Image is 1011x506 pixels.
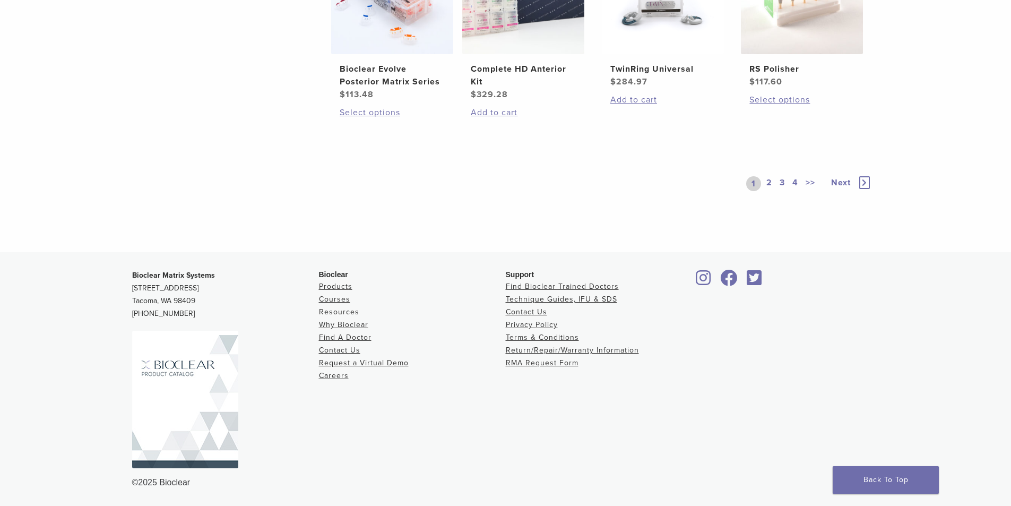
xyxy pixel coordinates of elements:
a: Request a Virtual Demo [319,358,409,367]
h2: RS Polisher [749,63,854,75]
a: Select options for “RS Polisher” [749,93,854,106]
a: Bioclear [693,276,715,287]
a: 4 [790,176,800,191]
a: Find A Doctor [319,333,371,342]
a: Careers [319,371,349,380]
a: 3 [777,176,787,191]
a: Contact Us [319,346,360,355]
a: Resources [319,307,359,316]
a: 1 [746,176,761,191]
span: Bioclear [319,270,348,279]
a: Return/Repair/Warranty Information [506,346,639,355]
bdi: 117.60 [749,76,782,87]
span: $ [610,76,616,87]
a: Privacy Policy [506,320,558,329]
strong: Bioclear Matrix Systems [132,271,215,280]
a: Find Bioclear Trained Doctors [506,282,619,291]
a: RMA Request Form [506,358,578,367]
bdi: 329.28 [471,89,508,100]
a: 2 [764,176,774,191]
span: Next [831,177,851,188]
a: Why Bioclear [319,320,368,329]
h2: Bioclear Evolve Posterior Matrix Series [340,63,445,88]
a: Contact Us [506,307,547,316]
a: Terms & Conditions [506,333,579,342]
span: Support [506,270,534,279]
span: $ [749,76,755,87]
h2: TwinRing Universal [610,63,715,75]
img: Bioclear [132,331,238,468]
span: $ [471,89,477,100]
a: Back To Top [833,466,939,494]
a: Bioclear [744,276,766,287]
a: >> [803,176,817,191]
a: Products [319,282,352,291]
p: [STREET_ADDRESS] Tacoma, WA 98409 [PHONE_NUMBER] [132,269,319,320]
a: Add to cart: “TwinRing Universal” [610,93,715,106]
bdi: 113.48 [340,89,374,100]
a: Courses [319,295,350,304]
a: Bioclear [717,276,741,287]
span: $ [340,89,345,100]
h2: Complete HD Anterior Kit [471,63,576,88]
div: ©2025 Bioclear [132,476,879,489]
bdi: 284.97 [610,76,647,87]
a: Select options for “Bioclear Evolve Posterior Matrix Series” [340,106,445,119]
a: Add to cart: “Complete HD Anterior Kit” [471,106,576,119]
a: Technique Guides, IFU & SDS [506,295,617,304]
